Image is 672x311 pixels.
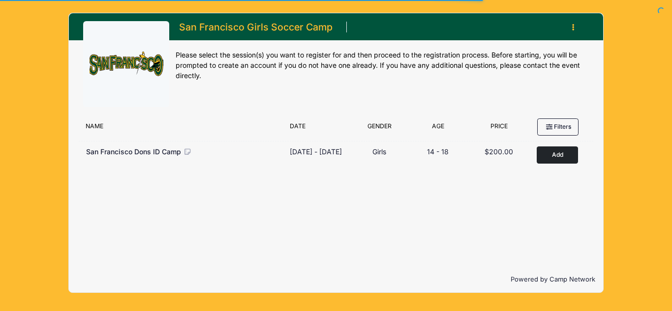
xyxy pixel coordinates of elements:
[176,50,589,81] div: Please select the session(s) you want to register for and then proceed to the registration proces...
[351,122,407,136] div: Gender
[427,147,449,156] span: 14 - 18
[469,122,530,136] div: Price
[285,122,351,136] div: Date
[290,146,342,157] div: [DATE] - [DATE]
[176,19,336,36] h1: San Francisco Girls Soccer Camp
[407,122,468,136] div: Age
[537,118,579,135] button: Filters
[77,275,595,284] p: Powered by Camp Network
[86,147,181,156] span: San Francisco Dons ID Camp
[485,147,513,156] span: $200.00
[90,28,163,101] img: logo
[81,122,285,136] div: Name
[372,147,386,156] span: Girls
[537,146,578,164] button: Add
